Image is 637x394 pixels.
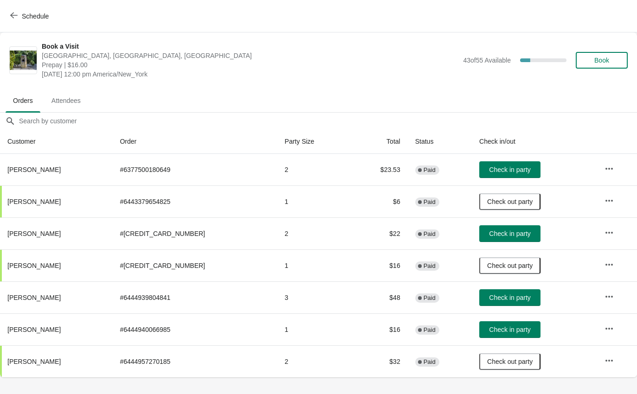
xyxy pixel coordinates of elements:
[277,185,351,217] td: 1
[42,60,458,70] span: Prepay | $16.00
[487,358,533,365] span: Check out party
[277,345,351,377] td: 2
[424,230,436,238] span: Paid
[487,262,533,269] span: Check out party
[112,185,277,217] td: # 6443379654825
[112,249,277,281] td: # [CREDIT_CARD_NUMBER]
[479,289,540,306] button: Check in party
[112,154,277,185] td: # 6377500180649
[277,249,351,281] td: 1
[408,129,472,154] th: Status
[112,129,277,154] th: Order
[350,345,407,377] td: $32
[350,154,407,185] td: $23.53
[42,42,458,51] span: Book a Visit
[424,262,436,270] span: Paid
[277,154,351,185] td: 2
[10,51,37,70] img: Book a Visit
[487,198,533,205] span: Check out party
[7,262,61,269] span: [PERSON_NAME]
[350,217,407,249] td: $22
[424,326,436,334] span: Paid
[7,230,61,237] span: [PERSON_NAME]
[489,230,530,237] span: Check in party
[479,257,540,274] button: Check out party
[489,166,530,173] span: Check in party
[277,217,351,249] td: 2
[350,185,407,217] td: $6
[7,358,61,365] span: [PERSON_NAME]
[594,57,609,64] span: Book
[277,313,351,345] td: 1
[479,161,540,178] button: Check in party
[479,225,540,242] button: Check in party
[7,198,61,205] span: [PERSON_NAME]
[424,166,436,174] span: Paid
[350,129,407,154] th: Total
[489,294,530,301] span: Check in party
[42,70,458,79] span: [DATE] 12:00 pm America/New_York
[479,321,540,338] button: Check in party
[112,217,277,249] td: # [CREDIT_CARD_NUMBER]
[277,281,351,313] td: 3
[424,294,436,302] span: Paid
[5,8,56,25] button: Schedule
[424,198,436,206] span: Paid
[7,326,61,333] span: [PERSON_NAME]
[350,249,407,281] td: $16
[479,353,540,370] button: Check out party
[19,113,637,129] input: Search by customer
[7,166,61,173] span: [PERSON_NAME]
[576,52,628,69] button: Book
[22,13,49,20] span: Schedule
[112,281,277,313] td: # 6444939804841
[350,313,407,345] td: $16
[112,345,277,377] td: # 6444957270185
[6,92,40,109] span: Orders
[479,193,540,210] button: Check out party
[7,294,61,301] span: [PERSON_NAME]
[463,57,511,64] span: 43 of 55 Available
[42,51,458,60] span: [GEOGRAPHIC_DATA], [GEOGRAPHIC_DATA], [GEOGRAPHIC_DATA]
[472,129,597,154] th: Check in/out
[112,313,277,345] td: # 6444940066985
[424,358,436,366] span: Paid
[44,92,88,109] span: Attendees
[489,326,530,333] span: Check in party
[350,281,407,313] td: $48
[277,129,351,154] th: Party Size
